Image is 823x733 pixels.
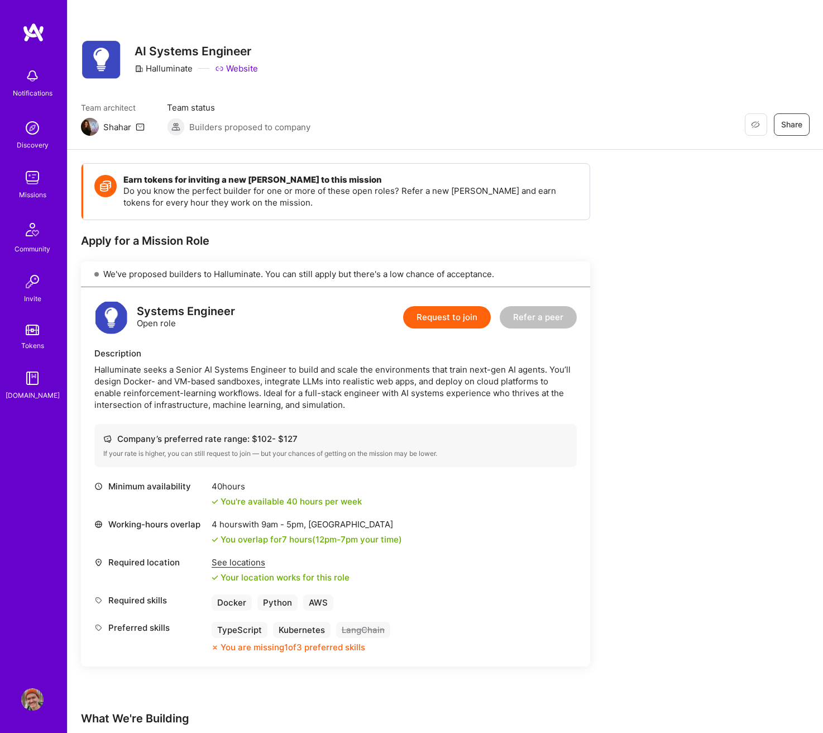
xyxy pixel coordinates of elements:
div: Python [257,594,298,611]
i: icon EyeClosed [751,120,760,129]
p: Do you know the perfect builder for one or more of these open roles? Refer a new [PERSON_NAME] an... [123,185,578,208]
i: icon CloseOrange [212,644,218,651]
i: icon CompanyGray [135,64,143,73]
div: Company’s preferred rate range: $ 102 - $ 127 [103,433,568,445]
div: Halluminate [135,63,193,74]
img: Invite [21,270,44,293]
div: We've proposed builders to Halluminate. You can still apply but there's a low chance of acceptance. [81,261,590,287]
div: TypeScript [212,622,267,638]
span: Team status [167,102,310,113]
i: icon Check [212,536,218,543]
img: logo [22,22,45,42]
div: Preferred skills [94,622,206,634]
h3: AI Systems Engineer [135,44,258,58]
div: Kubernetes [273,622,331,638]
div: Working-hours overlap [94,518,206,530]
div: Halluminate seeks a Senior AI Systems Engineer to build and scale the environments that train nex... [94,364,577,411]
div: Notifications [13,87,52,99]
span: Builders proposed to company [189,121,310,133]
img: tokens [26,325,39,335]
span: 12pm - 7pm [315,534,358,545]
i: icon Tag [94,623,103,632]
div: What We're Building [81,711,751,726]
img: logo [94,301,128,334]
i: icon World [94,520,103,529]
img: Token icon [94,175,117,197]
div: Description [94,348,577,359]
div: You are missing 1 of 3 preferred skills [221,641,365,653]
div: [DOMAIN_NAME] [6,389,60,401]
div: Missions [19,189,46,201]
i: icon Tag [94,596,103,605]
img: teamwork [21,166,44,189]
div: Tokens [21,340,44,351]
div: LangChain [336,622,390,638]
i: icon Check [212,574,218,581]
div: Shahar [103,121,131,133]
img: Team Architect [81,118,99,136]
div: Docker [212,594,252,611]
img: discovery [21,117,44,139]
button: Request to join [403,306,491,329]
i: icon Location [94,558,103,567]
img: bell [21,65,44,87]
img: Company Logo [81,40,121,79]
div: 4 hours with [GEOGRAPHIC_DATA] [212,518,402,530]
i: icon Mail [136,122,145,131]
span: Share [781,119,802,130]
span: 9am - 5pm , [259,519,308,530]
img: User Avatar [21,688,44,711]
i: icon Check [212,498,218,505]
div: Apply for a Mission Role [81,234,590,248]
div: You're available 40 hours per week [212,496,362,507]
div: Minimum availability [94,480,206,492]
div: Open role [137,306,235,329]
div: Systems Engineer [137,306,235,317]
div: See locations [212,556,350,568]
div: Your location works for this role [212,572,350,583]
div: If your rate is higher, you can still request to join — but your chances of getting on the missio... [103,449,568,458]
button: Refer a peer [500,306,577,329]
i: icon Cash [103,435,112,443]
a: Website [215,63,258,74]
img: guide book [21,367,44,389]
img: Community [19,216,46,243]
div: AWS [303,594,333,611]
div: Invite [24,293,41,304]
img: Builders proposed to company [167,118,185,136]
div: Required location [94,556,206,568]
h4: Earn tokens for inviting a new [PERSON_NAME] to this mission [123,175,578,185]
div: You overlap for 7 hours ( your time) [221,534,402,545]
a: User Avatar [18,688,46,711]
button: Share [774,113,810,136]
div: 40 hours [212,480,362,492]
div: Required skills [94,594,206,606]
div: Community [15,243,50,255]
span: Team architect [81,102,145,113]
i: icon Clock [94,482,103,491]
div: Discovery [17,139,49,151]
